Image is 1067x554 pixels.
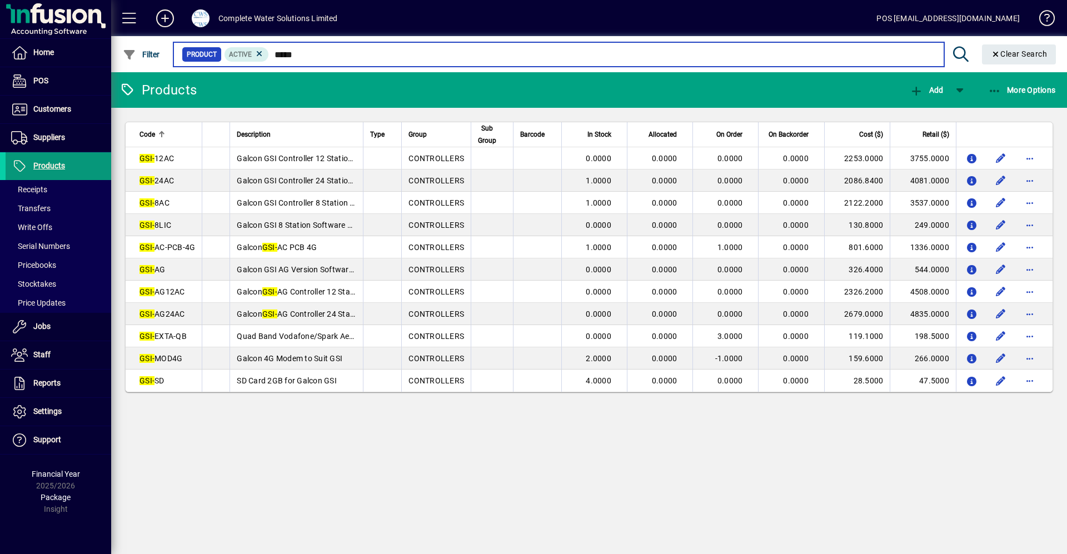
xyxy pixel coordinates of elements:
[408,198,464,207] span: CONTROLLERS
[890,303,956,325] td: 4835.0000
[652,198,677,207] span: 0.0000
[6,313,111,341] a: Jobs
[1021,172,1039,189] button: More options
[6,199,111,218] a: Transfers
[139,176,174,185] span: 24AC
[237,310,406,318] span: Galcon AG Controller 24 Station 4G 230VAC
[923,128,949,141] span: Retail ($)
[262,243,277,252] em: GSI-
[6,341,111,369] a: Staff
[586,287,611,296] span: 0.0000
[991,49,1048,58] span: Clear Search
[910,86,943,94] span: Add
[237,243,317,252] span: Galcon AC PCB 4G
[890,281,956,303] td: 4508.0000
[6,67,111,95] a: POS
[6,96,111,123] a: Customers
[139,354,182,363] span: MOD4G
[717,243,743,252] span: 1.0000
[408,154,464,163] span: CONTROLLERS
[765,128,818,141] div: On Backorder
[1021,372,1039,390] button: More options
[408,128,464,141] div: Group
[33,407,62,416] span: Settings
[237,376,337,385] span: SD Card 2GB for Galcon GSI
[6,293,111,312] a: Price Updates
[716,128,742,141] span: On Order
[218,9,338,27] div: Complete Water Solutions Limited
[139,287,185,296] span: AG12AC
[783,265,809,274] span: 0.0000
[6,256,111,274] a: Pricebooks
[783,198,809,207] span: 0.0000
[237,265,382,274] span: Galcon GSI AG Version Software License
[824,236,890,258] td: 801.6000
[6,274,111,293] a: Stocktakes
[890,192,956,214] td: 3537.0000
[586,198,611,207] span: 1.0000
[139,243,154,252] em: GSI-
[478,122,506,147] div: Sub Group
[33,435,61,444] span: Support
[139,221,154,229] em: GSI-
[824,147,890,169] td: 2253.0000
[120,44,163,64] button: Filter
[139,265,154,274] em: GSI-
[139,265,166,274] span: AG
[139,176,154,185] em: GSI-
[147,8,183,28] button: Add
[586,176,611,185] span: 1.0000
[408,243,464,252] span: CONTROLLERS
[33,133,65,142] span: Suppliers
[717,198,743,207] span: 0.0000
[824,169,890,192] td: 2086.8400
[890,214,956,236] td: 249.0000
[408,128,427,141] span: Group
[890,236,956,258] td: 1336.0000
[237,221,406,229] span: Galcon GSI 8 Station Software Upgrade License
[652,310,677,318] span: 0.0000
[859,128,883,141] span: Cost ($)
[33,322,51,331] span: Jobs
[824,192,890,214] td: 2122.2000
[11,223,52,232] span: Write Offs
[586,243,611,252] span: 1.0000
[876,9,1020,27] div: POS [EMAIL_ADDRESS][DOMAIN_NAME]
[33,48,54,57] span: Home
[634,128,687,141] div: Allocated
[783,243,809,252] span: 0.0000
[139,310,185,318] span: AG24AC
[652,243,677,252] span: 0.0000
[139,376,164,385] span: SD
[139,287,154,296] em: GSI-
[824,303,890,325] td: 2679.0000
[783,354,809,363] span: 0.0000
[586,221,611,229] span: 0.0000
[824,281,890,303] td: 2326.2000
[652,376,677,385] span: 0.0000
[408,176,464,185] span: CONTROLLERS
[6,39,111,67] a: Home
[11,204,51,213] span: Transfers
[119,81,197,99] div: Products
[237,128,356,141] div: Description
[715,354,743,363] span: -1.0000
[520,128,545,141] span: Barcode
[586,354,611,363] span: 2.0000
[520,128,555,141] div: Barcode
[717,287,743,296] span: 0.0000
[985,80,1059,100] button: More Options
[11,280,56,288] span: Stocktakes
[237,198,390,207] span: Galcon GSI Controller 8 Station 4G 230VAC
[408,221,464,229] span: CONTROLLERS
[139,128,155,141] span: Code
[992,327,1010,345] button: Edit
[11,242,70,251] span: Serial Numbers
[33,76,48,85] span: POS
[824,258,890,281] td: 326.4000
[1021,283,1039,301] button: More options
[783,310,809,318] span: 0.0000
[6,218,111,237] a: Write Offs
[408,287,464,296] span: CONTROLLERS
[569,128,621,141] div: In Stock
